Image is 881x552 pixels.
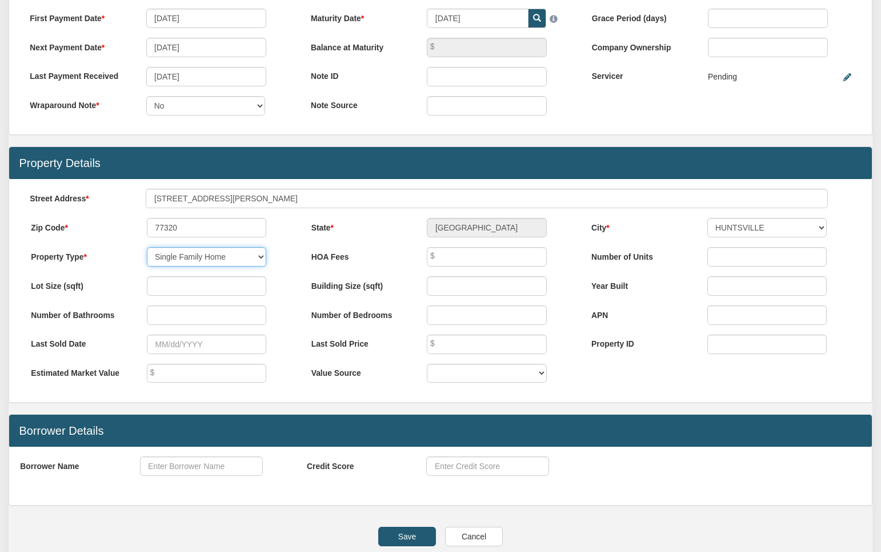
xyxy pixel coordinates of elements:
label: Number of Bathrooms [21,305,137,321]
label: Maturity Date [301,9,417,25]
label: Lot Size (sqft) [21,276,137,292]
label: Note Source [301,96,417,112]
input: MM/DD/YYYY [146,67,266,86]
label: Servicer [582,67,698,83]
label: Property ID [582,335,698,351]
input: Save [378,527,437,546]
label: Grace Period (days) [582,9,698,25]
label: First Payment Date [20,9,136,25]
label: Next Payment Date [20,38,136,54]
input: MM/dd/YYYY [147,335,266,354]
h4: Borrower Details [19,424,862,437]
label: Year Built [582,276,698,292]
label: HOA Fees [302,247,418,263]
input: Enter Borrower Name [140,456,263,476]
label: Building Size (sqft) [302,276,418,292]
input: Cancel [445,527,503,546]
label: Last Sold Date [21,335,137,351]
label: Company Ownership [582,38,698,54]
label: Street Address [20,189,136,205]
h4: Property Details [19,157,862,169]
label: Value Source [302,364,418,380]
label: Borrower Name [11,456,130,472]
label: Estimated Market Value [21,364,137,380]
label: Last Sold Price [302,335,418,351]
label: Zip Code [21,218,137,234]
label: APN [582,305,698,321]
label: Balance at Maturity [301,38,417,54]
input: MM/DD/YYYY [146,9,266,28]
input: MM/DD/YYYY [427,9,528,28]
label: Note ID [301,67,417,83]
input: Enter Credit Score [426,456,549,476]
label: Number of Bedrooms [302,305,418,321]
label: Last Payment Received [20,67,136,83]
label: Wraparound Note [20,96,136,112]
label: Property Type [21,247,137,263]
label: City [582,218,698,234]
label: Credit Score [298,456,417,472]
input: MM/DD/YYYY [146,38,266,57]
label: State [302,218,418,234]
label: Number of Units [582,247,698,263]
div: Pending [708,67,737,88]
